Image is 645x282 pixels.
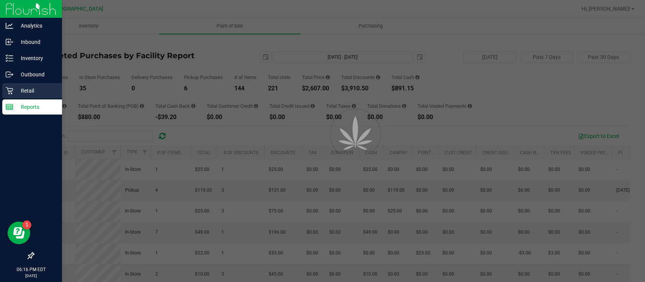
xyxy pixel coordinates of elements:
inline-svg: Retail [6,87,13,95]
p: Inventory [13,54,59,63]
p: Retail [13,86,59,95]
p: Reports [13,102,59,112]
inline-svg: Reports [6,103,13,111]
inline-svg: Inventory [6,54,13,62]
p: Outbound [13,70,59,79]
inline-svg: Inbound [6,38,13,46]
p: Inbound [13,37,59,46]
inline-svg: Outbound [6,71,13,78]
p: [DATE] [3,273,59,279]
iframe: Resource center unread badge [22,220,31,229]
p: 06:16 PM EDT [3,266,59,273]
inline-svg: Analytics [6,22,13,29]
p: Analytics [13,21,59,30]
iframe: Resource center [8,222,30,244]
